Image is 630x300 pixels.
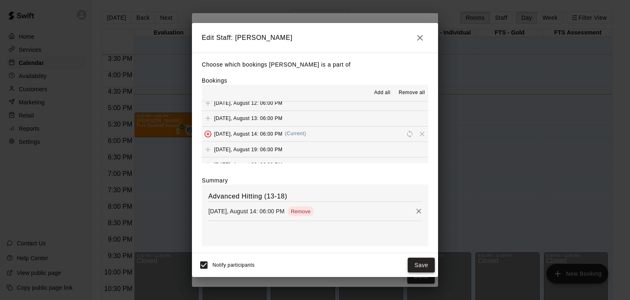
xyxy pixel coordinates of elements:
[202,142,428,157] button: Add[DATE], August 19: 06:00 PM
[399,89,425,97] span: Remove all
[208,191,422,202] h6: Advanced Hitting (13-18)
[202,60,428,70] p: Choose which bookings [PERSON_NAME] is a part of
[214,131,283,136] span: [DATE], August 14: 06:00 PM
[288,208,314,215] span: Remove
[202,77,227,84] label: Bookings
[202,115,214,121] span: Add
[404,130,416,136] span: Reschedule
[413,205,425,217] button: Remove
[202,146,214,152] span: Add
[202,99,214,106] span: Add
[214,115,283,121] span: [DATE], August 13: 06:00 PM
[212,262,255,268] span: Notify participants
[208,207,285,215] p: [DATE], August 14: 06:00 PM
[408,258,435,273] button: Save
[214,162,283,168] span: [DATE], August 20: 06:00 PM
[369,86,395,99] button: Add all
[202,176,228,185] label: Summary
[202,111,428,126] button: Add[DATE], August 13: 06:00 PM
[202,157,428,173] button: Add[DATE], August 20: 06:00 PM
[202,127,428,142] button: To be removed[DATE], August 14: 06:00 PM(Current)RescheduleRemove
[214,100,283,106] span: [DATE], August 12: 06:00 PM
[202,130,214,136] span: To be removed
[285,131,306,136] span: (Current)
[395,86,428,99] button: Remove all
[374,89,390,97] span: Add all
[214,146,283,152] span: [DATE], August 19: 06:00 PM
[416,130,428,136] span: Remove
[192,23,438,53] h2: Edit Staff: [PERSON_NAME]
[202,95,428,111] button: Add[DATE], August 12: 06:00 PM
[202,162,214,168] span: Add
